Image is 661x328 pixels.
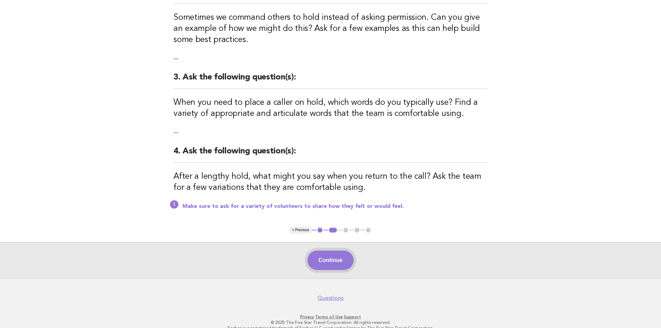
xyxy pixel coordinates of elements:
[344,314,361,319] a: Support
[173,97,488,119] h3: When you need to place a caller on hold, which words do you typically use? Find a variety of appr...
[316,227,323,234] button: 1
[183,203,488,210] p: Make sure to ask for a variety of volunteers to share how they felt or would feel.
[173,72,488,89] h2: 3. Ask the following question(s):
[118,314,543,320] p: · ·
[315,314,343,319] a: Terms of Use
[300,314,314,319] a: Privacy
[173,171,488,193] h3: After a lengthy hold, what might you say when you return to the call? Ask the team for a few vari...
[317,295,344,302] a: Questions
[173,12,488,45] h3: Sometimes we command others to hold instead of asking permission. Can you give an example of how ...
[118,320,543,325] p: © 2025 The Five Star Travel Corporation. All rights reserved.
[173,128,488,137] p: --
[289,227,312,234] button: < Previous
[328,227,338,234] button: 2
[173,146,488,163] h2: 4. Ask the following question(s):
[307,251,354,270] button: Continue
[173,54,488,64] p: --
